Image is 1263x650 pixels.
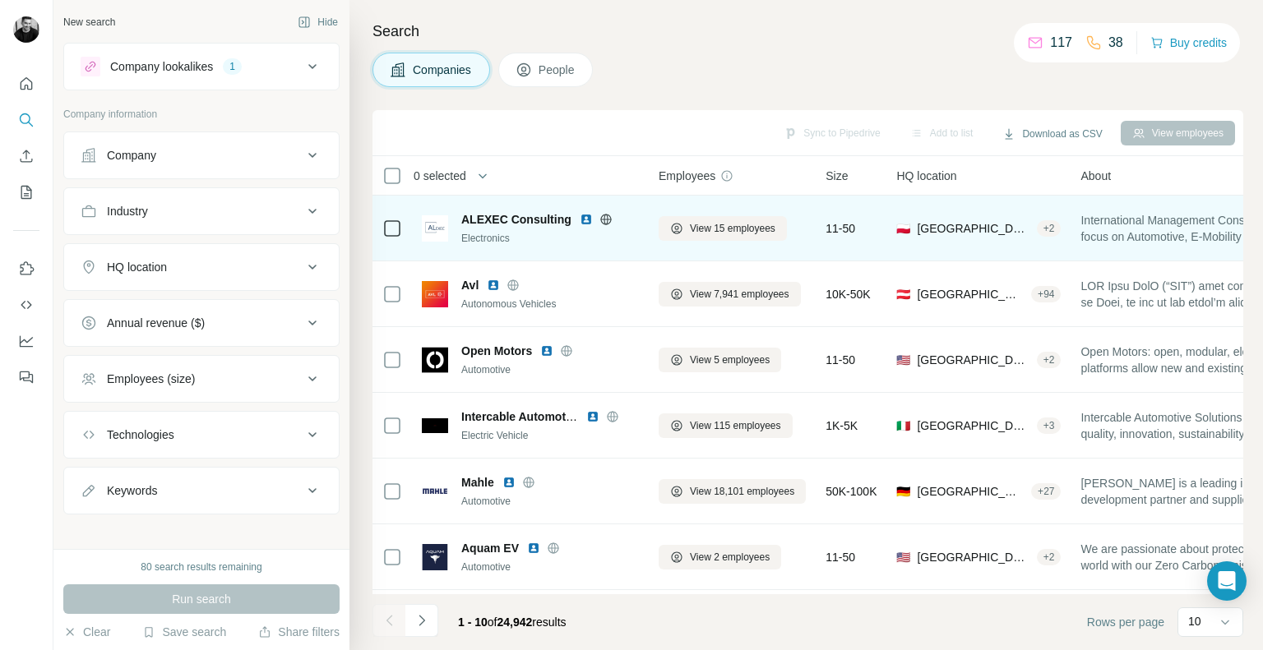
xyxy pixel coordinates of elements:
[107,371,195,387] div: Employees (size)
[502,476,516,489] img: LinkedIn logo
[461,297,639,311] div: Autonomous Vehicles
[13,326,39,356] button: Dashboard
[487,279,500,292] img: LinkedIn logo
[1031,287,1061,302] div: + 94
[659,348,781,372] button: View 5 employees
[64,47,339,86] button: Company lookalikes1
[527,542,540,555] img: LinkedIn logo
[142,624,226,640] button: Save search
[917,417,1029,434] span: [GEOGRAPHIC_DATA], [GEOGRAPHIC_DATA], [GEOGRAPHIC_DATA] – [GEOGRAPHIC_DATA]
[896,352,910,368] span: 🇺🇸
[896,417,910,434] span: 🇮🇹
[458,615,488,629] span: 1 - 10
[64,415,339,454] button: Technologies
[63,107,340,122] p: Company information
[13,105,39,135] button: Search
[1188,613,1201,629] p: 10
[13,69,39,99] button: Quick start
[64,247,339,287] button: HQ location
[461,410,637,423] span: Intercable Automotive Solutions
[1207,561,1247,601] div: Open Intercom Messenger
[539,62,576,78] span: People
[461,428,639,443] div: Electric Vehicle
[1037,550,1062,565] div: + 2
[826,286,870,302] span: 10K-50K
[110,58,213,75] div: Company lookalikes
[64,191,339,231] button: Industry
[107,482,157,499] div: Keywords
[826,549,855,565] span: 11-50
[13,16,39,43] img: Avatar
[1037,418,1062,433] div: + 3
[580,213,593,226] img: LinkedIn logo
[690,287,789,302] span: View 7,941 employees
[1050,33,1072,53] p: 117
[1037,353,1062,367] div: + 2
[826,352,855,368] span: 11-50
[1108,33,1123,53] p: 38
[461,343,532,359] span: Open Motors
[1031,484,1061,499] div: + 27
[64,303,339,343] button: Annual revenue ($)
[917,220,1029,237] span: [GEOGRAPHIC_DATA], [GEOGRAPHIC_DATA]
[64,136,339,175] button: Company
[64,471,339,510] button: Keywords
[659,168,715,184] span: Employees
[461,560,639,574] div: Automotive
[63,15,115,30] div: New search
[690,550,770,565] span: View 2 employees
[690,418,781,433] span: View 115 employees
[991,122,1113,146] button: Download as CSV
[461,211,571,228] span: ALEXEC Consulting
[896,483,910,500] span: 🇩🇪
[223,59,242,74] div: 1
[258,624,340,640] button: Share filters
[1087,614,1164,630] span: Rows per page
[826,168,848,184] span: Size
[826,483,877,500] span: 50K-100K
[896,168,956,184] span: HQ location
[64,359,339,399] button: Employees (size)
[659,216,787,241] button: View 15 employees
[107,147,156,164] div: Company
[461,494,639,509] div: Automotive
[896,220,910,237] span: 🇵🇱
[422,281,448,307] img: Logo of Avl
[372,20,1243,43] h4: Search
[1150,31,1227,54] button: Buy credits
[405,604,438,637] button: Navigate to next page
[896,549,910,565] span: 🇺🇸
[107,426,174,443] div: Technologies
[917,483,1025,500] span: [GEOGRAPHIC_DATA], [GEOGRAPHIC_DATA]
[826,417,858,434] span: 1K-5K
[107,315,205,331] div: Annual revenue ($)
[461,362,639,377] div: Automotive
[13,141,39,171] button: Enrich CSV
[461,540,519,556] span: Aquam EV
[690,484,794,499] span: View 18,101 employees
[107,203,148,219] div: Industry
[422,544,448,570] img: Logo of Aquam EV
[488,615,497,629] span: of
[286,10,349,35] button: Hide
[461,277,479,293] span: Avl
[13,254,39,284] button: Use Surfe on LinkedIn
[917,286,1025,302] span: [GEOGRAPHIC_DATA], [GEOGRAPHIC_DATA]
[107,259,167,275] div: HQ location
[422,347,448,373] img: Logo of Open Motors
[422,418,448,433] img: Logo of Intercable Automotive Solutions
[659,413,793,438] button: View 115 employees
[659,545,781,569] button: View 2 employees
[422,478,448,505] img: Logo of Mahle
[1080,168,1111,184] span: About
[141,560,261,574] div: 80 search results remaining
[586,410,599,423] img: LinkedIn logo
[659,479,806,504] button: View 18,101 employees
[826,220,855,237] span: 11-50
[917,352,1029,368] span: [GEOGRAPHIC_DATA], [US_STATE]
[461,231,639,246] div: Electronics
[896,286,910,302] span: 🇦🇹
[690,353,770,367] span: View 5 employees
[422,215,448,242] img: Logo of ALEXEC Consulting
[497,615,533,629] span: 24,942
